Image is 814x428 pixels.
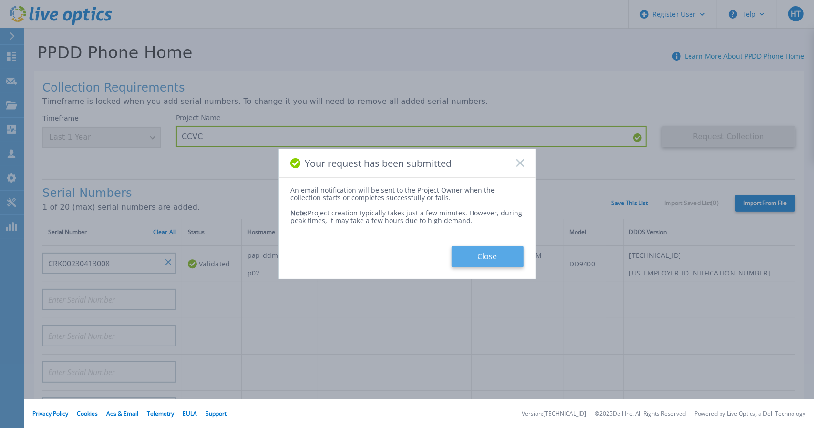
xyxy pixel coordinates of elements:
[32,409,68,418] a: Privacy Policy
[77,409,98,418] a: Cookies
[106,409,138,418] a: Ads & Email
[206,409,227,418] a: Support
[305,158,452,169] span: Your request has been submitted
[291,186,524,202] div: An email notification will be sent to the Project Owner when the collection starts or completes s...
[522,411,586,417] li: Version: [TECHNICAL_ID]
[452,246,524,267] button: Close
[291,208,308,217] span: Note:
[694,411,805,417] li: Powered by Live Optics, a Dell Technology
[183,409,197,418] a: EULA
[595,411,686,417] li: © 2025 Dell Inc. All Rights Reserved
[291,202,524,224] div: Project creation typically takes just a few minutes. However, during peak times, it may take a fe...
[147,409,174,418] a: Telemetry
